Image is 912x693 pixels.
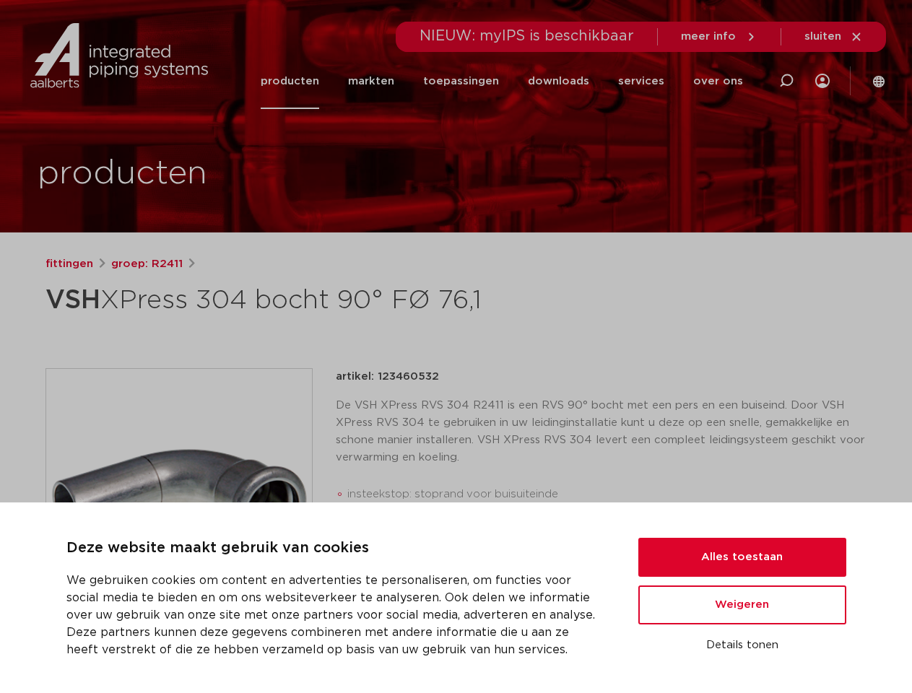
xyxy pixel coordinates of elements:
a: markten [348,53,394,109]
a: services [618,53,664,109]
img: Product Image for VSH XPress 304 bocht 90° FØ 76,1 [46,369,312,635]
nav: Menu [261,53,743,109]
strong: VSH [45,287,100,313]
p: Deze website maakt gebruik van cookies [66,537,604,560]
button: Weigeren [638,585,846,624]
span: sluiten [804,31,841,42]
a: fittingen [45,256,93,273]
p: artikel: 123460532 [336,368,439,385]
button: Details tonen [638,633,846,658]
p: De VSH XPress RVS 304 R2411 is een RVS 90° bocht met een pers en een buiseind. Door VSH XPress RV... [336,397,867,466]
a: meer info [681,30,757,43]
span: meer info [681,31,736,42]
a: downloads [528,53,589,109]
a: producten [261,53,319,109]
a: over ons [693,53,743,109]
h1: producten [38,151,207,197]
li: insteekstop: stoprand voor buisuiteinde [347,483,867,506]
a: sluiten [804,30,863,43]
button: Alles toestaan [638,538,846,577]
span: NIEUW: myIPS is beschikbaar [420,29,634,43]
a: toepassingen [423,53,499,109]
p: We gebruiken cookies om content en advertenties te personaliseren, om functies voor social media ... [66,572,604,658]
h1: XPress 304 bocht 90° FØ 76,1 [45,279,588,322]
a: groep: R2411 [111,256,183,273]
